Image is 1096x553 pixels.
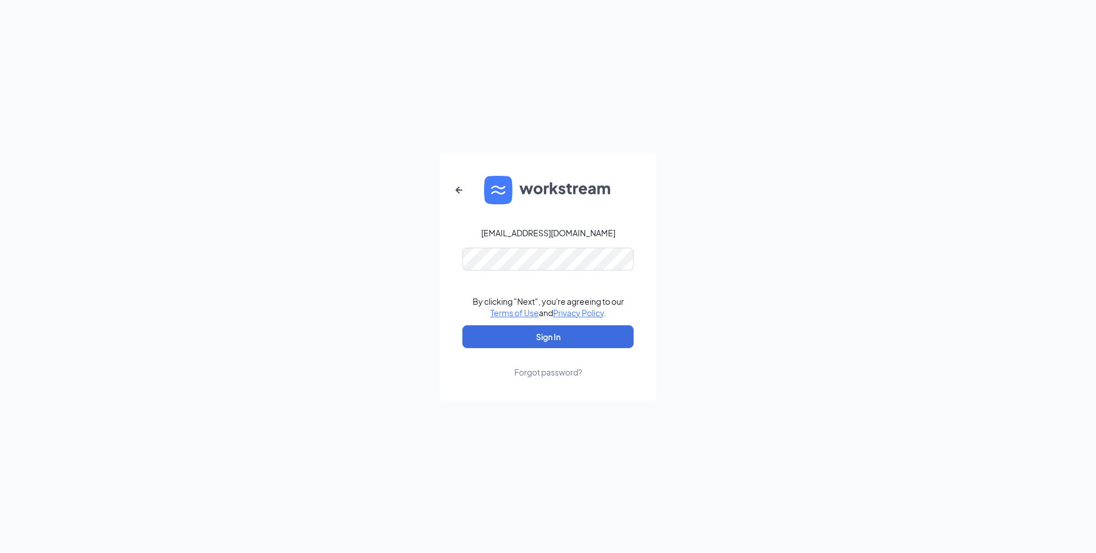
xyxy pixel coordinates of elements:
[514,366,582,378] div: Forgot password?
[481,227,615,239] div: [EMAIL_ADDRESS][DOMAIN_NAME]
[462,325,634,348] button: Sign In
[445,176,473,204] button: ArrowLeftNew
[484,176,612,204] img: WS logo and Workstream text
[553,308,604,318] a: Privacy Policy
[452,183,466,197] svg: ArrowLeftNew
[490,308,539,318] a: Terms of Use
[514,348,582,378] a: Forgot password?
[473,296,624,318] div: By clicking "Next", you're agreeing to our and .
